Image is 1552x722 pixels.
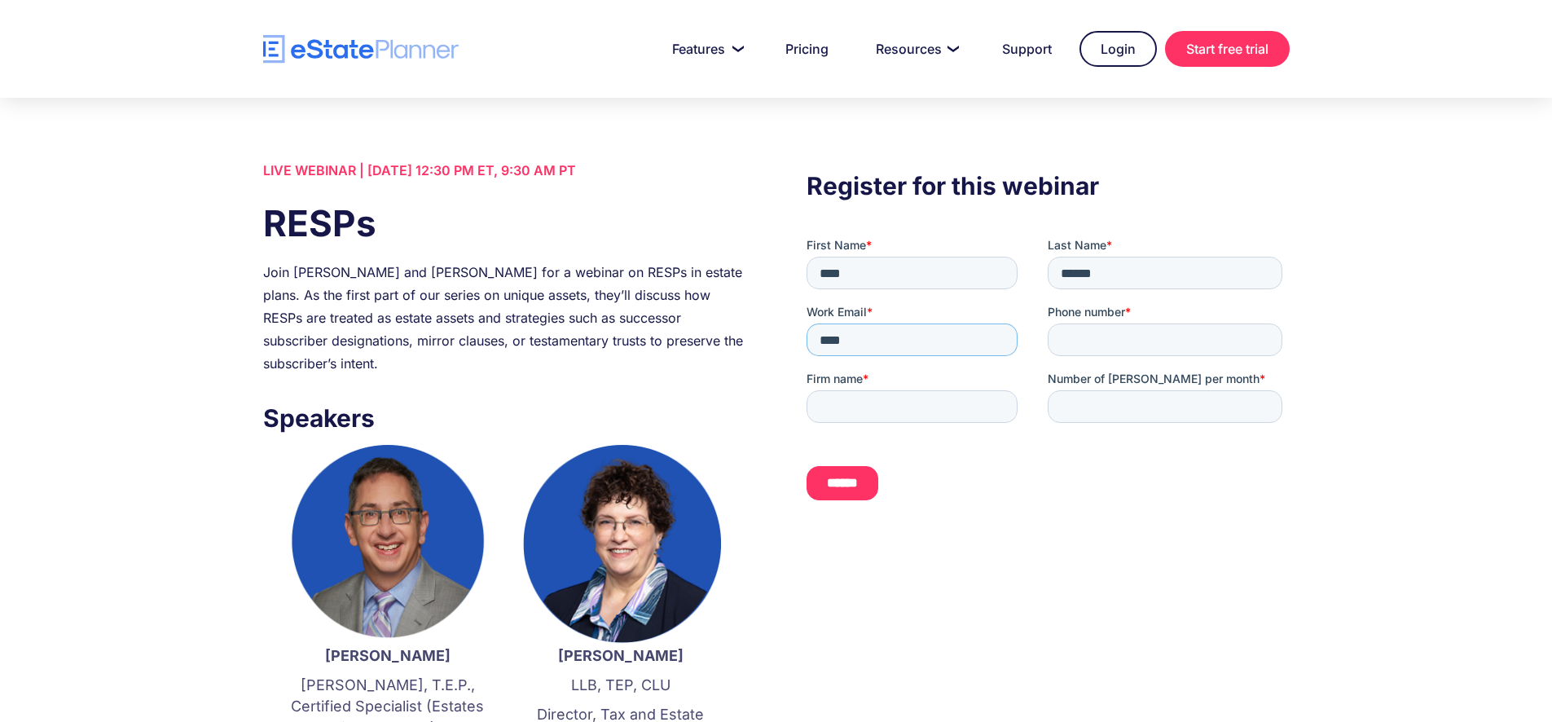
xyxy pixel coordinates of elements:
h1: RESPs [263,198,745,249]
div: LIVE WEBINAR | [DATE] 12:30 PM ET, 9:30 AM PT [263,159,745,182]
a: Pricing [766,33,848,65]
a: Features [653,33,758,65]
strong: [PERSON_NAME] [325,647,451,664]
iframe: Form 0 [807,237,1289,548]
div: Join [PERSON_NAME] and [PERSON_NAME] for a webinar on RESPs in estate plans. As the first part of... [263,261,745,375]
a: Start free trial [1165,31,1290,67]
a: home [263,35,459,64]
a: Login [1079,31,1157,67]
h3: Speakers [263,399,745,437]
p: LLB, TEP, CLU [521,675,721,696]
strong: [PERSON_NAME] [558,647,684,664]
h3: Register for this webinar [807,167,1289,205]
a: Resources [856,33,974,65]
a: Support [983,33,1071,65]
